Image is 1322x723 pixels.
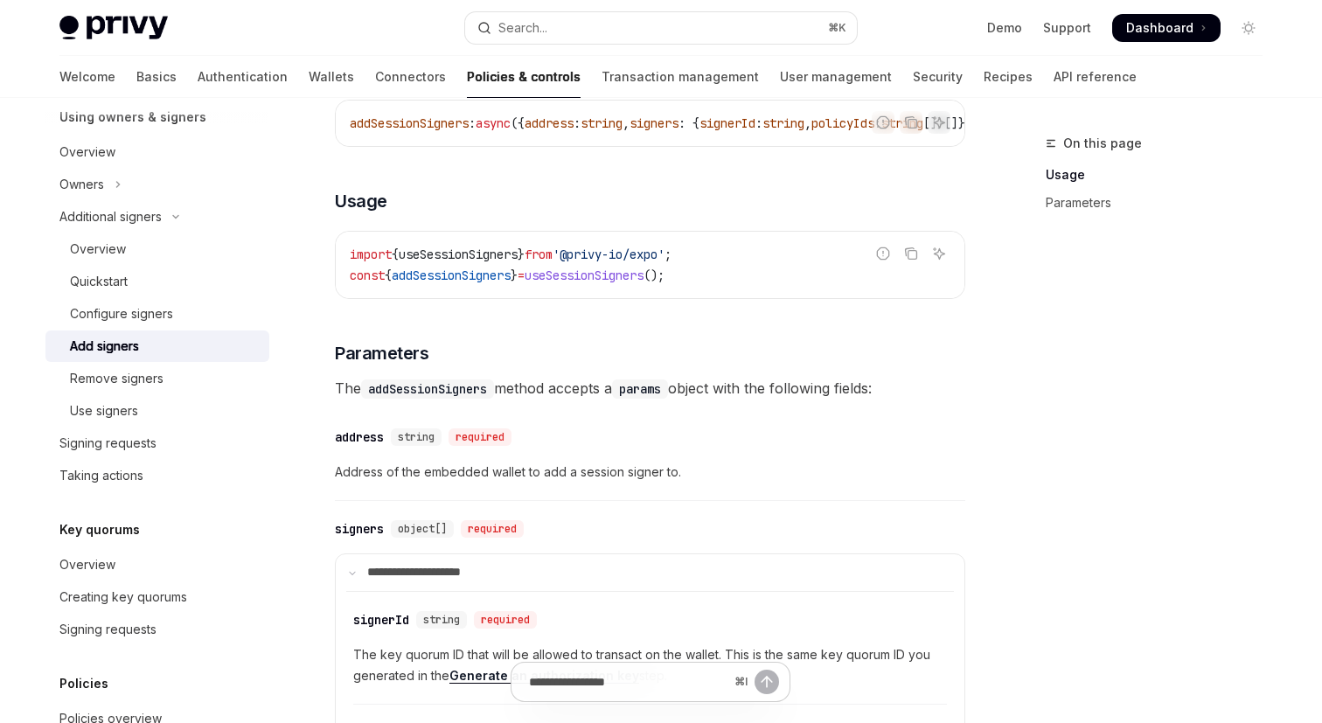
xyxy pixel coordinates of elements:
span: async [476,115,511,131]
div: Add signers [70,336,139,357]
a: Remove signers [45,363,269,394]
span: addSessionSigners [392,268,511,283]
span: Address of the embedded wallet to add a session signer to. [335,462,965,483]
span: = [518,268,525,283]
span: : { [678,115,699,131]
a: Security [913,56,963,98]
a: Parameters [1046,189,1277,217]
span: , [804,115,811,131]
span: import [350,247,392,262]
button: Send message [755,670,779,694]
div: Remove signers [70,368,164,389]
span: } [511,268,518,283]
span: '@privy-io/expo' [553,247,664,262]
button: Toggle dark mode [1235,14,1263,42]
a: Signing requests [45,428,269,459]
span: Parameters [335,341,428,365]
a: API reference [1054,56,1137,98]
h5: Key quorums [59,519,140,540]
a: Usage [1046,161,1277,189]
div: Creating key quorums [59,587,187,608]
button: Toggle Additional signers section [45,201,269,233]
button: Copy the contents from the code block [900,242,922,265]
span: , [623,115,630,131]
h5: Policies [59,673,108,694]
span: object[] [398,522,447,536]
a: Authentication [198,56,288,98]
span: : [574,115,581,131]
a: Creating key quorums [45,581,269,613]
img: light logo [59,16,168,40]
button: Report incorrect code [872,242,894,265]
a: Overview [45,136,269,168]
code: addSessionSigners [361,379,494,399]
span: { [392,247,399,262]
span: The method accepts a object with the following fields: [335,376,965,400]
a: Overview [45,233,269,265]
span: On this page [1063,133,1142,154]
code: params [612,379,668,399]
span: addSessionSigners [350,115,469,131]
div: Owners [59,174,104,195]
a: Wallets [309,56,354,98]
span: } [518,247,525,262]
span: signers [630,115,678,131]
a: Taking actions [45,460,269,491]
span: policyIds [811,115,874,131]
a: Recipes [984,56,1033,98]
span: useSessionSigners [525,268,644,283]
input: Ask a question... [529,663,727,701]
span: { [385,268,392,283]
a: Support [1043,19,1091,37]
span: Dashboard [1126,19,1193,37]
span: from [525,247,553,262]
button: Report incorrect code [872,111,894,134]
span: (); [644,268,664,283]
button: Toggle Owners section [45,169,269,200]
div: required [461,520,524,538]
div: Configure signers [70,303,173,324]
div: required [474,611,537,629]
a: Use signers [45,395,269,427]
div: Search... [498,17,547,38]
div: Overview [70,239,126,260]
a: Signing requests [45,614,269,645]
span: : [469,115,476,131]
a: Quickstart [45,266,269,297]
a: Demo [987,19,1022,37]
div: Overview [59,554,115,575]
button: Ask AI [928,111,950,134]
button: Open search [465,12,857,44]
button: Ask AI [928,242,950,265]
a: Connectors [375,56,446,98]
span: signerId [699,115,755,131]
span: : [755,115,762,131]
a: Transaction management [602,56,759,98]
div: Quickstart [70,271,128,292]
span: string [762,115,804,131]
div: signers [335,520,384,538]
span: string [423,613,460,627]
span: string [581,115,623,131]
div: signerId [353,611,409,629]
div: Signing requests [59,619,157,640]
span: useSessionSigners [399,247,518,262]
a: Basics [136,56,177,98]
span: string [398,430,435,444]
span: const [350,268,385,283]
a: Overview [45,549,269,580]
div: Overview [59,142,115,163]
a: Welcome [59,56,115,98]
span: address [525,115,574,131]
div: required [449,428,511,446]
span: The key quorum ID that will be allowed to transact on the wallet. This is the same key quorum ID ... [353,644,947,686]
div: address [335,428,384,446]
span: ⌘ K [828,21,846,35]
div: Signing requests [59,433,157,454]
div: Taking actions [59,465,143,486]
a: User management [780,56,892,98]
div: Additional signers [59,206,162,227]
span: Usage [335,189,387,213]
a: Policies & controls [467,56,581,98]
div: Use signers [70,400,138,421]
